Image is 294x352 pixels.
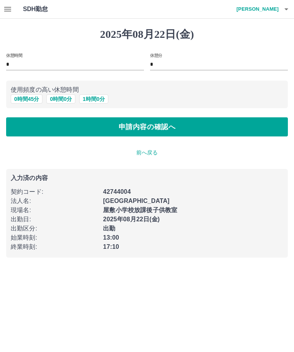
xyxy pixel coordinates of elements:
p: 現場名 : [11,206,98,215]
p: 入力済の内容 [11,175,283,181]
b: [GEOGRAPHIC_DATA] [103,198,170,204]
b: 出勤 [103,225,115,232]
b: 2025年08月22日(金) [103,216,160,222]
p: 終業時刻 : [11,242,98,251]
label: 休憩分 [150,52,162,58]
button: 1時間0分 [79,94,108,104]
button: 申請内容の確認へ [6,117,288,136]
b: 13:00 [103,234,119,241]
b: 17:10 [103,243,119,250]
p: 出勤区分 : [11,224,98,233]
button: 0時間0分 [46,94,75,104]
b: 42744004 [103,188,131,195]
p: 始業時刻 : [11,233,98,242]
label: 休憩時間 [6,52,22,58]
button: 0時間45分 [11,94,42,104]
p: 前へ戻る [6,149,288,157]
p: 出勤日 : [11,215,98,224]
h1: 2025年08月22日(金) [6,28,288,41]
p: 使用頻度の高い休憩時間 [11,85,283,94]
b: 屋敷小学校放課後子供教室 [103,207,177,213]
p: 契約コード : [11,187,98,196]
p: 法人名 : [11,196,98,206]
